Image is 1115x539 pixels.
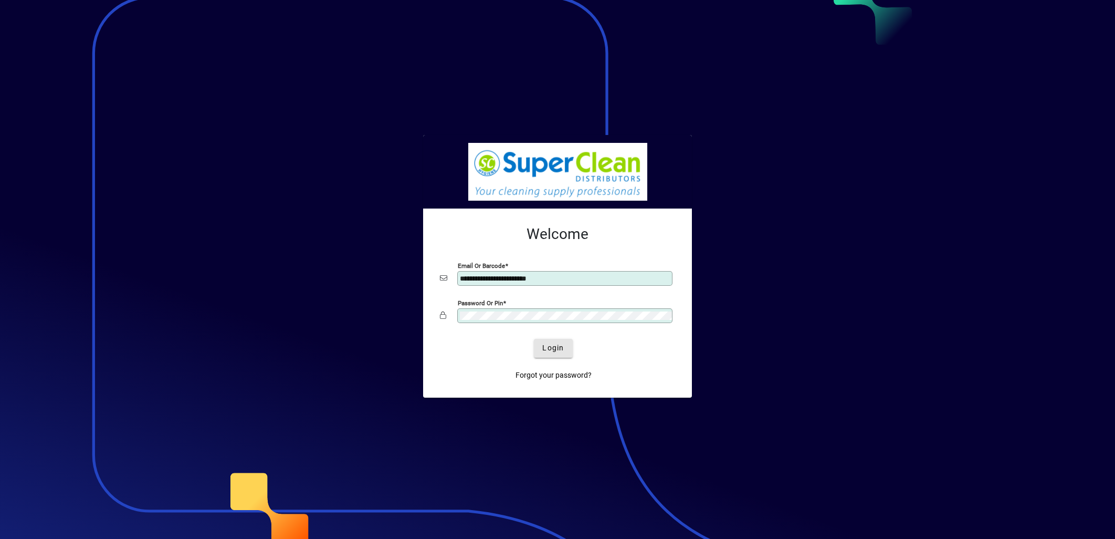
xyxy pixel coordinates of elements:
[516,370,592,381] span: Forgot your password?
[440,225,675,243] h2: Welcome
[458,299,503,306] mat-label: Password or Pin
[534,339,572,358] button: Login
[458,262,505,269] mat-label: Email or Barcode
[511,366,596,385] a: Forgot your password?
[542,343,564,354] span: Login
